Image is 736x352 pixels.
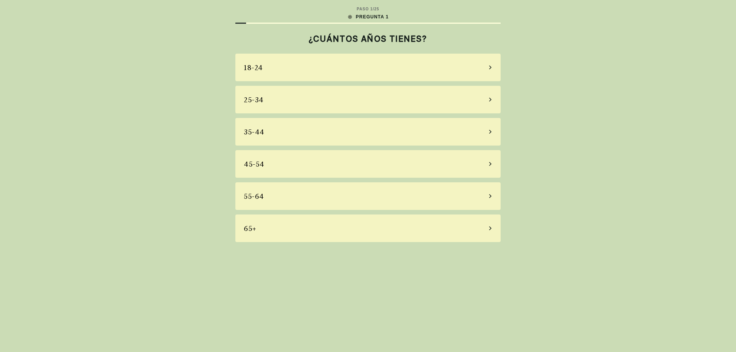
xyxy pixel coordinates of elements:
[244,127,264,137] div: 35-44
[244,191,264,201] div: 55-64
[244,62,263,73] div: 18-24
[244,95,264,105] div: 25-34
[244,223,256,234] div: 65+
[235,34,501,44] h2: ¿CUÁNTOS AÑOS TIENES?
[357,6,379,12] div: PASO 1 / 25
[244,159,264,169] div: 45-54
[347,13,389,20] div: PREGUNTA 1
